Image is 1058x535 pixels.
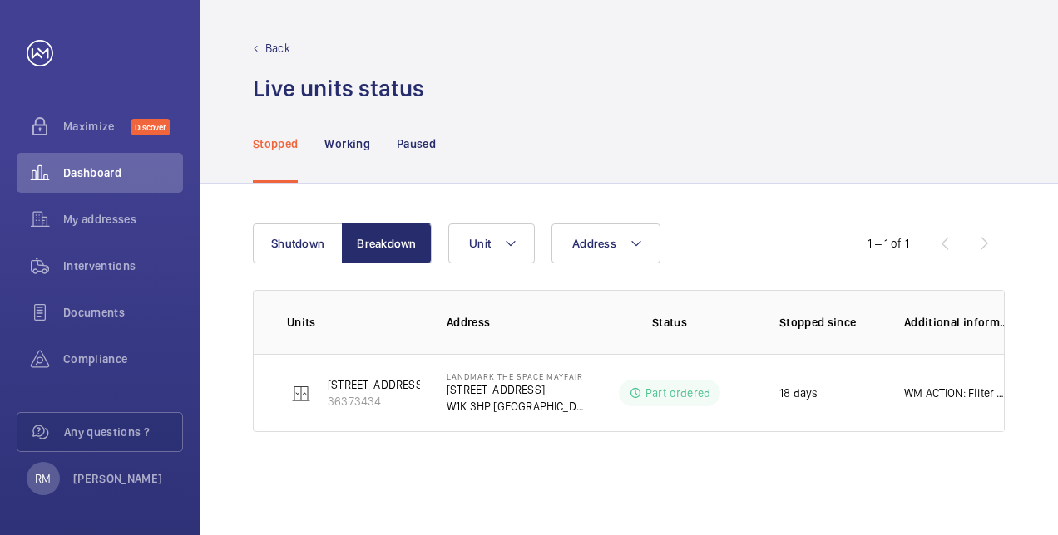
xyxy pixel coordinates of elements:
[35,470,51,487] p: RM
[447,371,586,381] p: Landmark The Space Mayfair
[448,223,535,263] button: Unit
[63,351,183,367] span: Compliance
[868,235,909,252] div: 1 – 1 of 1
[324,135,369,152] p: Working
[397,135,436,152] p: Paused
[551,223,660,263] button: Address
[63,304,183,321] span: Documents
[598,314,741,331] p: Status
[64,424,182,440] span: Any questions ?
[253,73,424,104] h1: Live units status
[63,211,183,228] span: My addresses
[291,383,311,403] img: elevator.svg
[342,223,432,263] button: Breakdown
[328,376,426,393] p: [STREET_ADDRESS]
[328,393,426,410] p: 36373434
[253,135,298,152] p: Stopped
[779,314,878,331] p: Stopped since
[63,164,183,181] span: Dashboard
[645,385,710,401] p: Part ordered
[265,40,290,56] p: Back
[287,314,420,331] p: Units
[131,119,170,135] span: Discover
[253,223,343,263] button: Shutdown
[779,385,818,401] p: 18 days
[469,237,491,250] span: Unit
[63,258,183,274] span: Interventions
[447,381,586,398] p: [STREET_ADDRESS]
[904,314,1011,331] p: Additional information
[447,314,586,331] p: Address
[572,237,616,250] span: Address
[63,118,131,135] span: Maximize
[73,470,163,487] p: [PERSON_NAME]
[447,398,586,415] p: W1K 3HP [GEOGRAPHIC_DATA]
[904,385,1011,401] p: WM ACTION: Filter on order, Due in w/c 188th August.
